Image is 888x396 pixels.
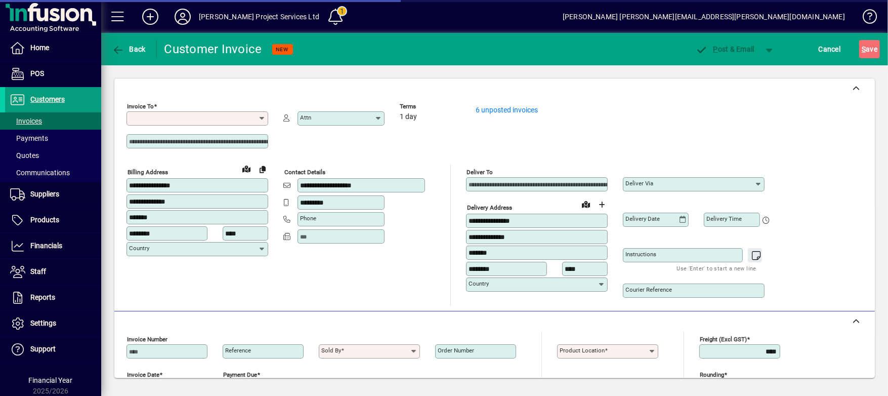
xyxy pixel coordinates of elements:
[127,371,159,378] mat-label: Invoice date
[700,336,747,343] mat-label: Freight (excl GST)
[30,44,49,52] span: Home
[578,196,594,212] a: View on map
[855,2,875,35] a: Knowledge Base
[625,286,672,293] mat-label: Courier Reference
[5,285,101,310] a: Reports
[255,161,271,177] button: Copy to Delivery address
[166,8,199,26] button: Profile
[560,347,605,354] mat-label: Product location
[625,215,660,222] mat-label: Delivery date
[101,40,157,58] app-page-header-button: Back
[109,40,148,58] button: Back
[127,103,154,110] mat-label: Invoice To
[819,41,841,57] span: Cancel
[5,164,101,181] a: Communications
[469,280,489,287] mat-label: Country
[467,169,493,176] mat-label: Deliver To
[199,9,319,25] div: [PERSON_NAME] Project Services Ltd
[696,45,754,53] span: ost & Email
[563,9,845,25] div: [PERSON_NAME] [PERSON_NAME][EMAIL_ADDRESS][PERSON_NAME][DOMAIN_NAME]
[129,245,149,252] mat-label: Country
[134,8,166,26] button: Add
[29,376,73,384] span: Financial Year
[127,336,167,343] mat-label: Invoice number
[5,147,101,164] a: Quotes
[10,151,39,160] span: Quotes
[5,61,101,87] a: POS
[276,46,289,53] span: NEW
[10,169,70,177] span: Communications
[30,267,46,275] span: Staff
[594,196,610,213] button: Choose address
[10,117,42,125] span: Invoices
[223,371,257,378] mat-label: Payment due
[5,130,101,147] a: Payments
[5,233,101,259] a: Financials
[476,106,538,114] a: 6 unposted invoices
[30,293,55,301] span: Reports
[30,69,44,77] span: POS
[30,95,65,103] span: Customers
[816,40,843,58] button: Cancel
[5,35,101,61] a: Home
[112,45,146,53] span: Back
[30,242,62,250] span: Financials
[5,182,101,207] a: Suppliers
[238,161,255,177] a: View on map
[225,347,251,354] mat-label: Reference
[400,113,417,121] span: 1 day
[300,114,311,121] mat-label: Attn
[321,347,341,354] mat-label: Sold by
[700,371,724,378] mat-label: Rounding
[5,259,101,285] a: Staff
[713,45,718,53] span: P
[706,215,742,222] mat-label: Delivery time
[625,180,653,187] mat-label: Deliver via
[862,41,877,57] span: ave
[5,311,101,336] a: Settings
[400,103,460,110] span: Terms
[859,40,880,58] button: Save
[5,337,101,362] a: Support
[862,45,866,53] span: S
[5,112,101,130] a: Invoices
[677,262,756,274] mat-hint: Use 'Enter' to start a new line
[10,134,48,142] span: Payments
[30,190,59,198] span: Suppliers
[30,345,56,353] span: Support
[625,251,656,258] mat-label: Instructions
[691,40,759,58] button: Post & Email
[300,215,316,222] mat-label: Phone
[438,347,474,354] mat-label: Order number
[30,216,59,224] span: Products
[164,41,262,57] div: Customer Invoice
[5,208,101,233] a: Products
[30,319,56,327] span: Settings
